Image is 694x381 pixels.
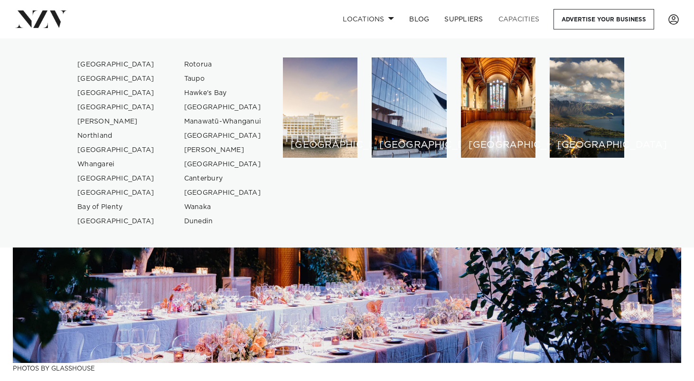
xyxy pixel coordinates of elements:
[13,363,681,373] h3: Photos by Glasshouse
[553,9,654,29] a: Advertise your business
[177,143,269,157] a: [PERSON_NAME]
[469,140,528,150] h6: [GEOGRAPHIC_DATA]
[461,57,535,158] a: Christchurch venues [GEOGRAPHIC_DATA]
[177,171,269,186] a: Canterbury
[335,9,402,29] a: Locations
[372,57,446,158] a: Wellington venues [GEOGRAPHIC_DATA]
[70,86,162,100] a: [GEOGRAPHIC_DATA]
[70,186,162,200] a: [GEOGRAPHIC_DATA]
[70,143,162,157] a: [GEOGRAPHIC_DATA]
[70,57,162,72] a: [GEOGRAPHIC_DATA]
[70,200,162,214] a: Bay of Plenty
[15,10,67,28] img: nzv-logo.png
[70,72,162,86] a: [GEOGRAPHIC_DATA]
[70,114,162,129] a: [PERSON_NAME]
[177,57,269,72] a: Rotorua
[379,140,439,150] h6: [GEOGRAPHIC_DATA]
[177,200,269,214] a: Wanaka
[177,86,269,100] a: Hawke's Bay
[70,129,162,143] a: Northland
[402,9,437,29] a: BLOG
[550,57,624,158] a: Queenstown venues [GEOGRAPHIC_DATA]
[291,140,350,150] h6: [GEOGRAPHIC_DATA]
[177,186,269,200] a: [GEOGRAPHIC_DATA]
[70,157,162,171] a: Whangarei
[557,140,617,150] h6: [GEOGRAPHIC_DATA]
[70,100,162,114] a: [GEOGRAPHIC_DATA]
[437,9,490,29] a: SUPPLIERS
[177,129,269,143] a: [GEOGRAPHIC_DATA]
[177,157,269,171] a: [GEOGRAPHIC_DATA]
[283,57,357,158] a: Auckland venues [GEOGRAPHIC_DATA]
[177,72,269,86] a: Taupo
[70,171,162,186] a: [GEOGRAPHIC_DATA]
[70,214,162,229] a: [GEOGRAPHIC_DATA]
[177,114,269,129] a: Manawatū-Whanganui
[177,214,269,229] a: Dunedin
[177,100,269,114] a: [GEOGRAPHIC_DATA]
[491,9,547,29] a: Capacities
